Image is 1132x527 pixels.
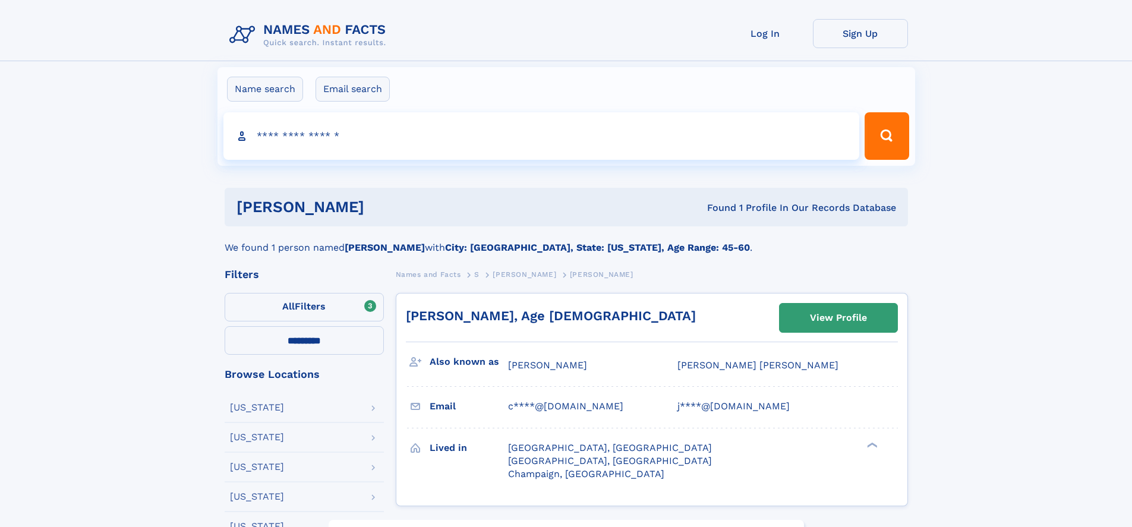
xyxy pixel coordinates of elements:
div: Filters [225,269,384,280]
div: Browse Locations [225,369,384,380]
span: [PERSON_NAME] [PERSON_NAME] [677,359,838,371]
label: Name search [227,77,303,102]
div: [US_STATE] [230,492,284,501]
span: [PERSON_NAME] [508,359,587,371]
span: S [474,270,480,279]
a: S [474,267,480,282]
b: [PERSON_NAME] [345,242,425,253]
span: All [282,301,295,312]
div: Found 1 Profile In Our Records Database [535,201,896,214]
span: [PERSON_NAME] [493,270,556,279]
input: search input [223,112,860,160]
span: [GEOGRAPHIC_DATA], [GEOGRAPHIC_DATA] [508,442,712,453]
h3: Email [430,396,508,416]
span: [PERSON_NAME] [570,270,633,279]
a: View Profile [780,304,897,332]
div: View Profile [810,304,867,332]
div: [US_STATE] [230,433,284,442]
a: [PERSON_NAME] [493,267,556,282]
a: [PERSON_NAME], Age [DEMOGRAPHIC_DATA] [406,308,696,323]
a: Sign Up [813,19,908,48]
label: Filters [225,293,384,321]
div: [US_STATE] [230,462,284,472]
h1: [PERSON_NAME] [237,200,536,214]
div: [US_STATE] [230,403,284,412]
b: City: [GEOGRAPHIC_DATA], State: [US_STATE], Age Range: 45-60 [445,242,750,253]
h3: Lived in [430,438,508,458]
a: Names and Facts [396,267,461,282]
div: ❯ [864,441,878,449]
span: [GEOGRAPHIC_DATA], [GEOGRAPHIC_DATA] [508,455,712,466]
a: Log In [718,19,813,48]
div: We found 1 person named with . [225,226,908,255]
label: Email search [316,77,390,102]
span: Champaign, [GEOGRAPHIC_DATA] [508,468,664,479]
button: Search Button [865,112,909,160]
img: Logo Names and Facts [225,19,396,51]
h3: Also known as [430,352,508,372]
